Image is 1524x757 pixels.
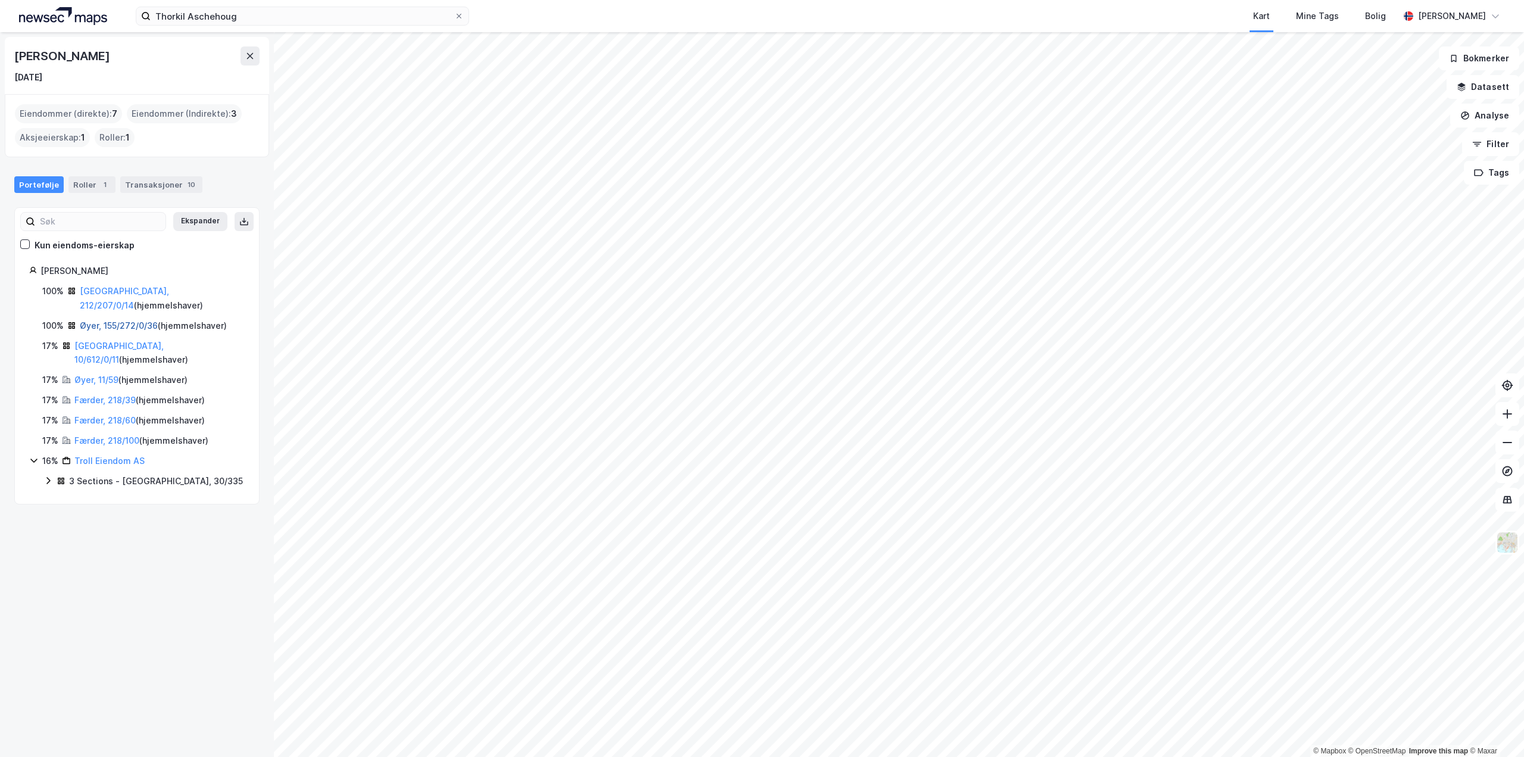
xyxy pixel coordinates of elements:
[81,130,85,145] span: 1
[74,375,118,385] a: Øyer, 11/59
[42,373,58,387] div: 17%
[42,284,64,298] div: 100%
[74,393,205,407] div: ( hjemmelshaver )
[80,286,169,310] a: [GEOGRAPHIC_DATA], 212/207/0/14
[74,434,208,448] div: ( hjemmelshaver )
[74,456,145,466] a: Troll Eiendom AS
[74,341,164,365] a: [GEOGRAPHIC_DATA], 10/612/0/11
[68,176,115,193] div: Roller
[1450,104,1519,127] button: Analyse
[80,320,158,331] a: Øyer, 155/272/0/36
[1348,747,1406,755] a: OpenStreetMap
[80,319,227,333] div: ( hjemmelshaver )
[42,413,58,428] div: 17%
[1464,700,1524,757] div: Kontrollprogram for chat
[42,454,58,468] div: 16%
[69,474,243,488] div: 3 Sections - [GEOGRAPHIC_DATA], 30/335
[99,179,111,191] div: 1
[42,339,58,353] div: 17%
[74,435,139,446] a: Færder, 218/100
[120,176,202,193] div: Transaksjoner
[14,176,64,193] div: Portefølje
[74,395,136,405] a: Færder, 218/39
[19,7,107,25] img: logo.a4113a55bc3d86da70a041830d287a7e.svg
[112,107,117,121] span: 7
[1496,531,1519,554] img: Z
[1409,747,1468,755] a: Improve this map
[1464,700,1524,757] iframe: Chat Widget
[15,104,122,123] div: Eiendommer (direkte) :
[1464,161,1519,185] button: Tags
[173,212,227,231] button: Ekspander
[74,413,205,428] div: ( hjemmelshaver )
[1439,46,1519,70] button: Bokmerker
[35,238,135,253] div: Kun eiendoms-eierskap
[151,7,454,25] input: Søk på adresse, matrikkel, gårdeiere, leietakere eller personer
[42,393,58,407] div: 17%
[1462,132,1519,156] button: Filter
[35,213,165,230] input: Søk
[74,339,245,367] div: ( hjemmelshaver )
[126,130,130,145] span: 1
[1447,75,1519,99] button: Datasett
[95,128,135,147] div: Roller :
[1365,9,1386,23] div: Bolig
[185,179,198,191] div: 10
[80,284,245,313] div: ( hjemmelshaver )
[1253,9,1270,23] div: Kart
[1296,9,1339,23] div: Mine Tags
[15,128,90,147] div: Aksjeeierskap :
[42,319,64,333] div: 100%
[14,46,112,66] div: [PERSON_NAME]
[1313,747,1346,755] a: Mapbox
[14,70,42,85] div: [DATE]
[74,373,188,387] div: ( hjemmelshaver )
[1418,9,1486,23] div: [PERSON_NAME]
[42,434,58,448] div: 17%
[74,415,136,425] a: Færder, 218/60
[231,107,237,121] span: 3
[127,104,242,123] div: Eiendommer (Indirekte) :
[40,264,245,278] div: [PERSON_NAME]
